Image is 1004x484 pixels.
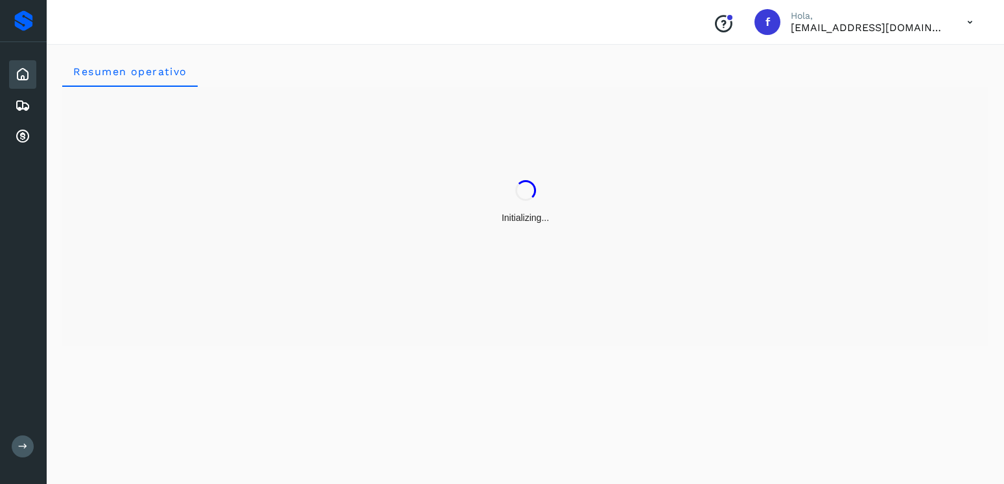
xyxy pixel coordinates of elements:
div: Inicio [9,60,36,89]
p: Hola, [791,10,946,21]
span: Resumen operativo [73,65,187,78]
div: Embarques [9,91,36,120]
p: facturacion@expresssanjavier.com [791,21,946,34]
div: Cuentas por cobrar [9,122,36,151]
